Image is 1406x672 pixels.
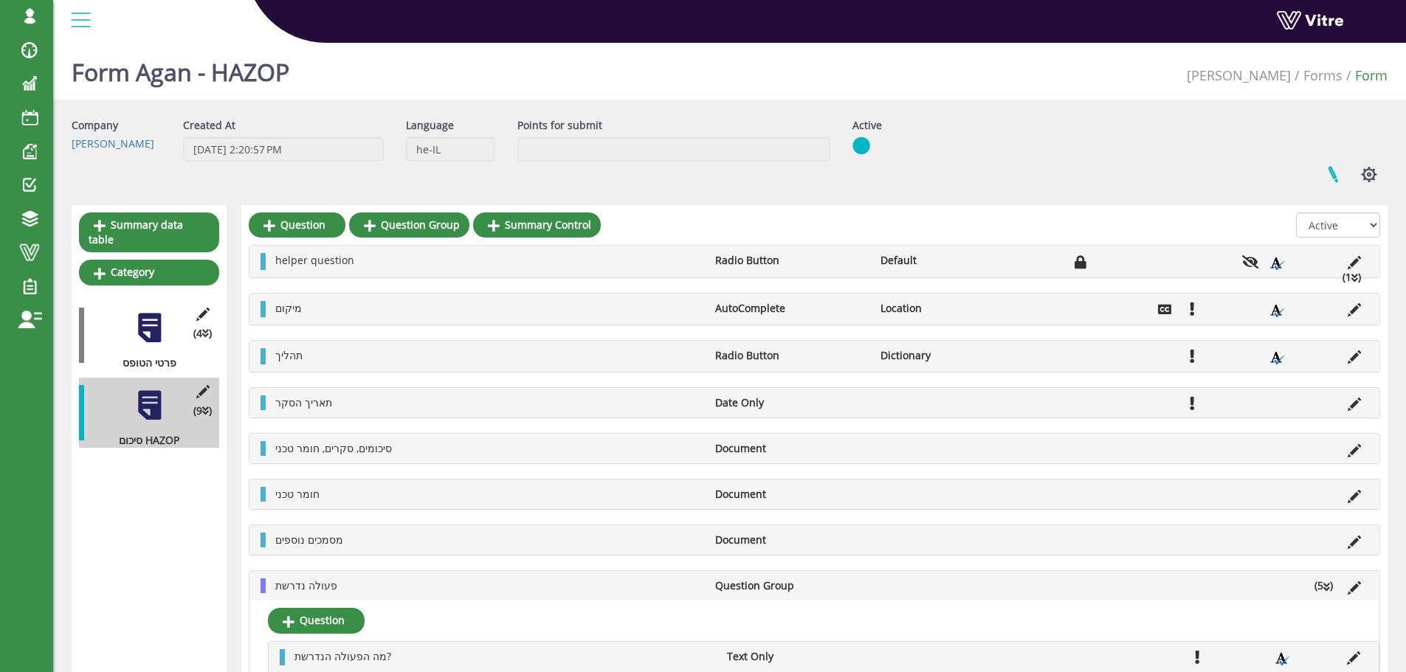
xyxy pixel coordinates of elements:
[873,348,1038,363] li: Dictionary
[72,37,289,100] h1: Form Agan - HAZOP
[1343,66,1388,86] li: Form
[275,441,392,455] span: סיכומים, סקרים, חומר טכני
[708,348,873,363] li: Radio Button
[873,253,1038,268] li: Default
[275,301,302,315] span: מיקום
[1335,270,1368,285] li: (1 )
[275,487,320,501] span: חומר טכני
[708,301,873,316] li: AutoComplete
[708,487,873,502] li: Document
[193,403,212,418] span: (9 )
[275,578,337,592] span: פעולה נדרשת
[349,212,469,238] a: Question Group
[1303,66,1343,84] a: Forms
[708,441,873,456] li: Document
[406,118,454,133] label: Language
[79,356,208,370] div: פרטי הטופס
[79,260,219,285] a: Category
[473,212,601,238] a: Summary Control
[72,136,154,150] a: [PERSON_NAME]
[275,348,303,362] span: תהליך
[193,326,212,341] span: (4 )
[852,118,882,133] label: Active
[1187,66,1291,84] a: [PERSON_NAME]
[275,253,354,267] span: helper question
[517,118,602,133] label: Points for submit
[268,608,365,633] a: Question
[1307,578,1340,593] li: (5 )
[275,533,343,547] span: מסמכים נוספים
[708,533,873,547] li: Document
[275,395,332,409] span: תאריך הסקר
[249,212,345,238] a: Question
[79,212,219,252] a: Summary data table
[708,578,873,593] li: Question Group
[183,118,235,133] label: Created At
[852,136,870,155] img: yes
[708,395,873,410] li: Date Only
[294,649,391,663] span: מה הפעולה הנדרשת?
[873,301,1038,316] li: Location
[79,433,208,448] div: סיכום HAZOP
[72,118,118,133] label: Company
[708,253,873,268] li: Radio Button
[720,649,882,664] li: Text Only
